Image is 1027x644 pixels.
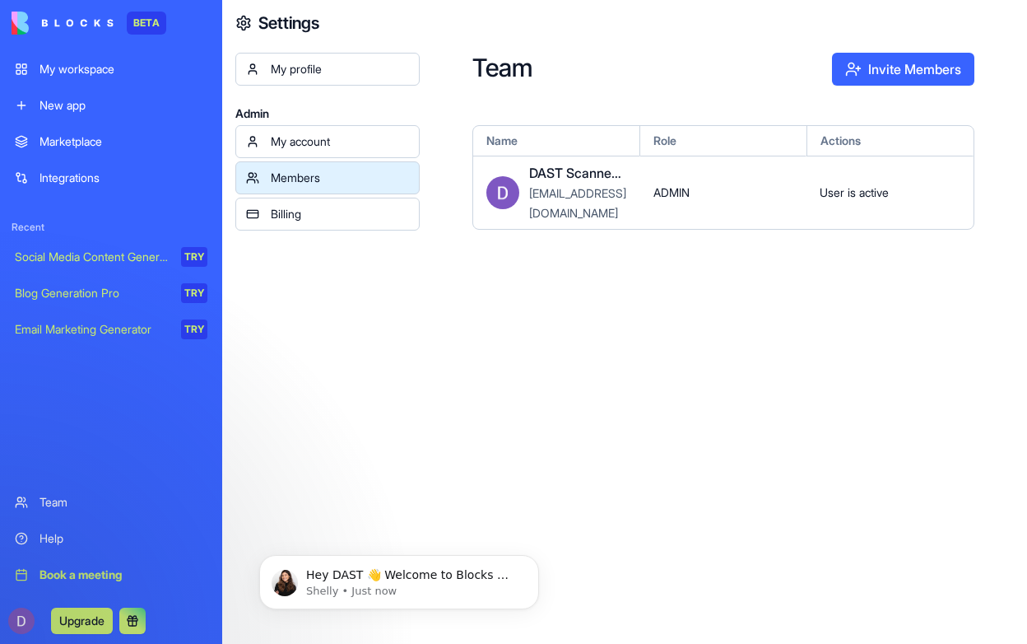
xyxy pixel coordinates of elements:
[181,247,207,267] div: TRY
[472,53,832,86] h2: Team
[235,125,420,158] a: My account
[820,184,889,201] span: User is active
[529,186,626,220] span: [EMAIL_ADDRESS][DOMAIN_NAME]
[271,170,409,186] div: Members
[235,53,420,86] a: My profile
[235,161,420,194] a: Members
[12,12,114,35] img: logo
[5,161,217,194] a: Integrations
[5,313,217,346] a: Email Marketing GeneratorTRY
[235,198,420,231] a: Billing
[5,89,217,122] a: New app
[486,176,519,209] img: ACg8ocJDau-wldOdNZeGVfZ8J5xa_yA08EgUZvwZCgGpA_p3c0Urcg=s96-c
[5,125,217,158] a: Marketplace
[15,249,170,265] div: Social Media Content Generator
[15,285,170,301] div: Blog Generation Pro
[39,494,207,511] div: Team
[127,12,166,35] div: BETA
[39,61,207,77] div: My workspace
[5,486,217,519] a: Team
[473,126,640,156] div: Name
[271,133,409,150] div: My account
[51,612,113,628] a: Upgrade
[653,184,690,201] span: ADMIN
[51,608,113,634] button: Upgrade
[8,608,35,634] img: ACg8ocJDau-wldOdNZeGVfZ8J5xa_yA08EgUZvwZCgGpA_p3c0Urcg=s96-c
[12,12,166,35] a: BETA
[15,321,170,338] div: Email Marketing Generator
[258,12,319,35] h4: Settings
[235,105,420,122] span: Admin
[5,53,217,86] a: My workspace
[39,530,207,547] div: Help
[529,163,626,183] span: DAST Scanner
[5,277,217,310] a: Blog Generation ProTRY
[271,61,409,77] div: My profile
[39,567,207,583] div: Book a meeting
[5,522,217,555] a: Help
[235,520,564,636] iframe: Intercom notifications message
[39,97,207,114] div: New app
[640,126,807,156] div: Role
[5,221,217,234] span: Recent
[5,558,217,591] a: Book a meeting
[5,240,217,273] a: Social Media Content GeneratorTRY
[181,320,207,339] div: TRY
[832,53,974,86] button: Invite Members
[39,133,207,150] div: Marketplace
[39,170,207,186] div: Integrations
[181,283,207,303] div: TRY
[807,126,974,156] div: Actions
[271,206,409,222] div: Billing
